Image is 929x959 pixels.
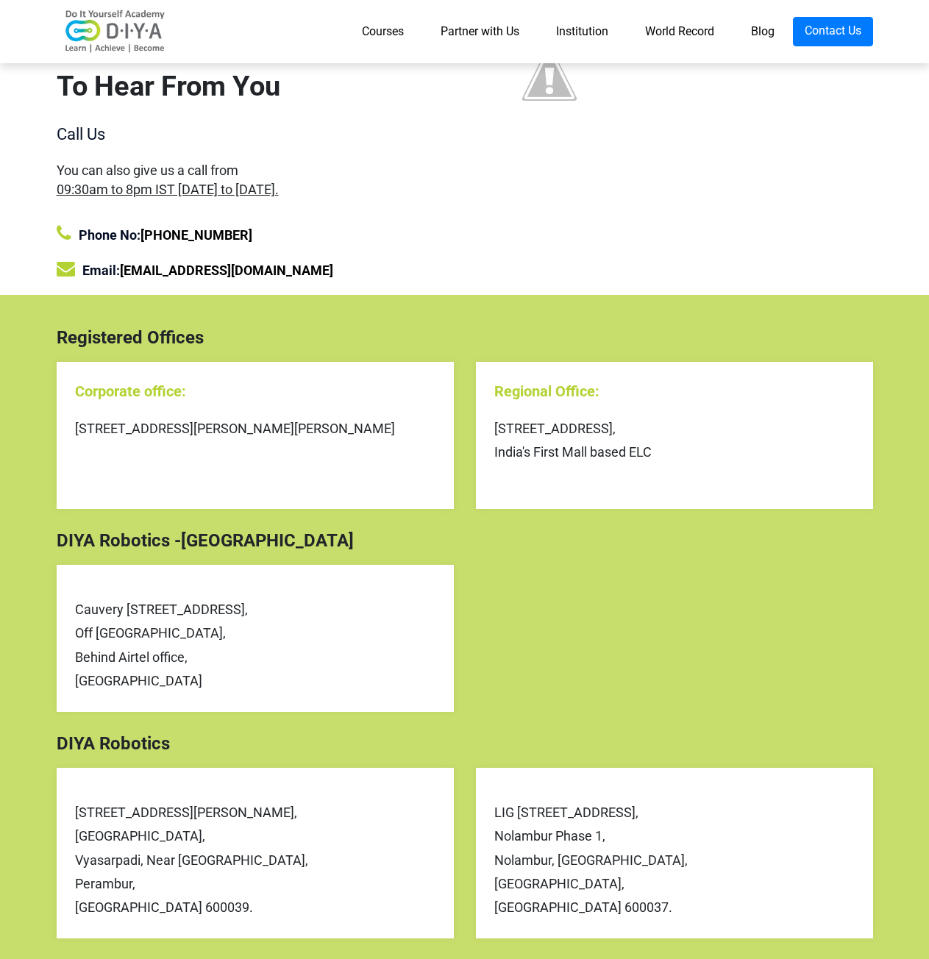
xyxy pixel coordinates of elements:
[57,122,454,146] div: Call Us
[120,263,333,278] a: [EMAIL_ADDRESS][DOMAIN_NAME]
[57,182,279,197] span: 09:30am to 8pm IST [DATE] to [DATE].
[538,17,627,46] a: Institution
[57,224,454,245] div: Phone No:
[46,730,884,757] div: DIYA Robotics
[46,527,884,554] div: DIYA Robotics -[GEOGRAPHIC_DATA]
[422,17,538,46] a: Partner with Us
[75,380,435,402] div: Corporate office:
[494,801,855,920] div: LIG [STREET_ADDRESS], Nolambur Phase 1, Nolambur, [GEOGRAPHIC_DATA], [GEOGRAPHIC_DATA], [GEOGRAPH...
[46,324,884,351] div: Registered Offices
[627,17,733,46] a: World Record
[57,24,454,107] div: We Are Happy To Hear From You
[733,17,793,46] a: Blog
[75,801,435,920] div: [STREET_ADDRESS][PERSON_NAME], [GEOGRAPHIC_DATA], Vyasarpadi, Near [GEOGRAPHIC_DATA], Perambur, [...
[344,17,422,46] a: Courses
[494,380,855,402] div: Regional Office:
[793,17,873,46] a: Contact Us
[57,260,454,280] div: Email:
[494,417,855,465] div: [STREET_ADDRESS], India's First Mall based ELC
[75,598,435,694] div: Cauvery [STREET_ADDRESS], Off [GEOGRAPHIC_DATA], Behind Airtel office, [GEOGRAPHIC_DATA]
[140,227,252,243] a: [PHONE_NUMBER]
[57,161,454,198] div: You can also give us a call from
[75,417,435,441] div: [STREET_ADDRESS][PERSON_NAME][PERSON_NAME]
[57,10,174,54] img: logo-v2.png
